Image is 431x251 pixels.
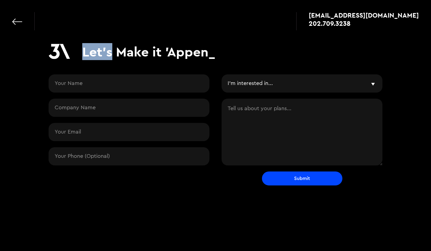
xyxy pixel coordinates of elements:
a: [EMAIL_ADDRESS][DOMAIN_NAME] [309,12,419,18]
input: Your Email [49,123,209,141]
form: Contact Request [49,74,382,185]
a: 202.709.3238 [309,20,419,26]
input: Company Name [49,99,209,117]
div: 202.709.3238 [309,20,351,26]
input: Submit [262,171,342,185]
input: Your Name [49,74,209,93]
h1: Let's Make it 'Appen_ [82,44,215,60]
input: Your Phone (Optional) [49,147,209,165]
